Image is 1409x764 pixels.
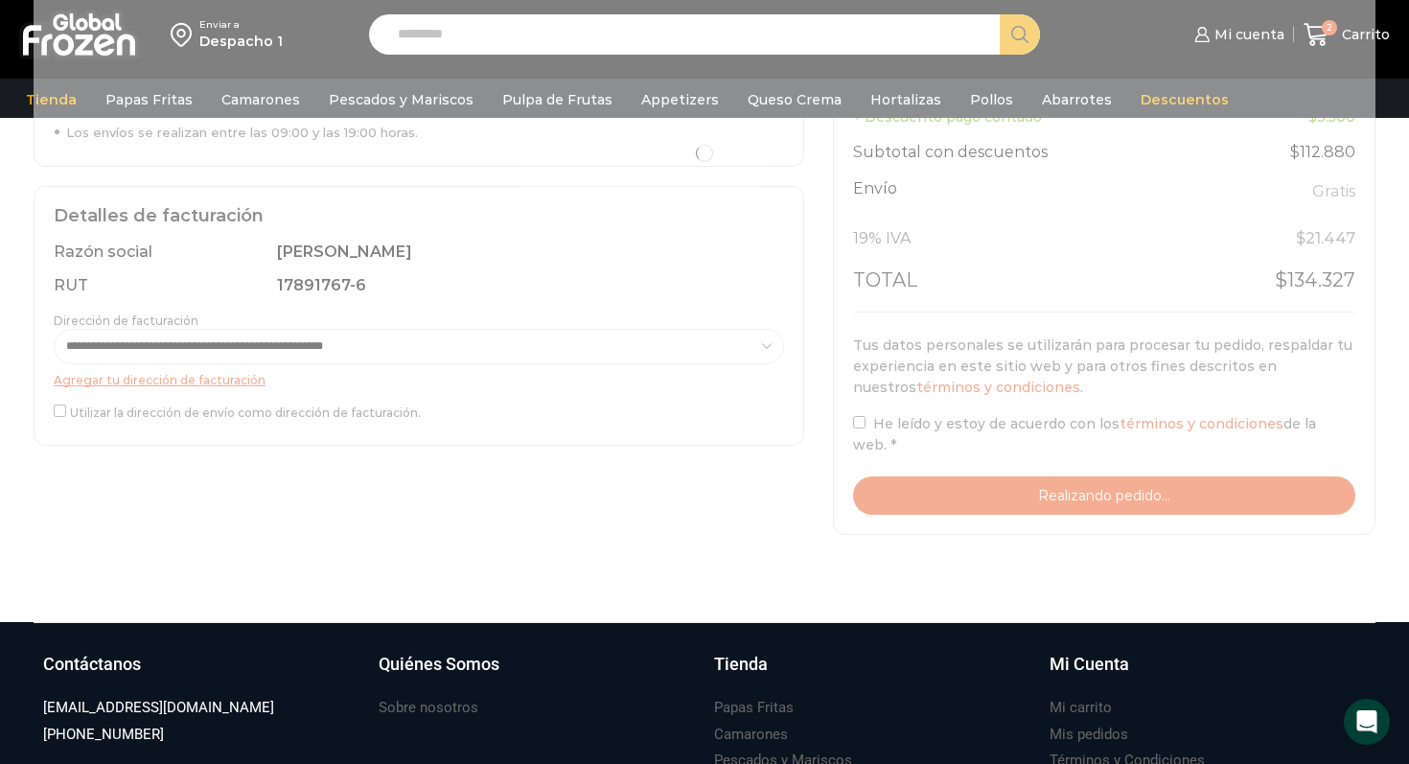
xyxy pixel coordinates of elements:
[714,652,768,677] h3: Tienda
[379,698,478,718] h3: Sobre nosotros
[1050,698,1112,718] h3: Mi carrito
[379,695,478,721] a: Sobre nosotros
[1050,695,1112,721] a: Mi carrito
[1050,652,1366,696] a: Mi Cuenta
[43,695,274,721] a: [EMAIL_ADDRESS][DOMAIN_NAME]
[714,698,794,718] h3: Papas Fritas
[379,652,695,696] a: Quiénes Somos
[714,725,788,745] h3: Camarones
[1050,652,1129,677] h3: Mi Cuenta
[1344,699,1390,745] div: Open Intercom Messenger
[43,652,359,696] a: Contáctanos
[43,652,141,677] h3: Contáctanos
[379,652,499,677] h3: Quiénes Somos
[1050,725,1128,745] h3: Mis pedidos
[714,722,788,748] a: Camarones
[714,695,794,721] a: Papas Fritas
[1050,722,1128,748] a: Mis pedidos
[43,725,164,745] h3: [PHONE_NUMBER]
[43,722,164,748] a: [PHONE_NUMBER]
[43,698,274,718] h3: [EMAIL_ADDRESS][DOMAIN_NAME]
[714,652,1030,696] a: Tienda
[16,81,86,118] a: Tienda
